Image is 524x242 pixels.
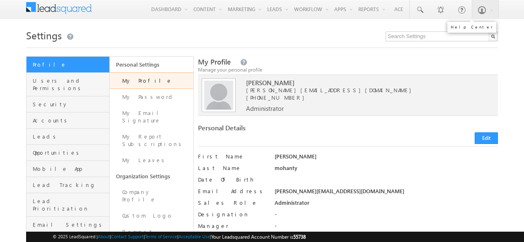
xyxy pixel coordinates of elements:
[198,153,267,160] label: First Name
[53,233,306,241] span: © 2025 LeadSquared | | | | |
[145,234,177,239] a: Terms of Service
[27,57,109,73] a: Profile
[386,31,498,41] input: Search Settings
[110,89,193,105] a: My Password
[198,211,267,218] label: Designation
[27,129,109,145] a: Leads
[33,61,107,68] span: Profile
[211,234,306,240] span: Your Leadsquared Account Number is
[27,145,109,161] a: Opportunities
[451,24,493,29] div: Help Center
[275,199,498,211] div: Administrator
[26,29,62,42] span: Settings
[198,176,267,183] label: Date Of Birth
[110,129,193,152] a: My Report Subscriptions
[275,222,498,234] div: -
[27,73,109,96] a: Users and Permissions
[179,234,210,239] a: Acceptable Use
[246,105,284,112] span: Administrator
[27,177,109,193] a: Lead Tracking
[275,211,498,222] div: -
[33,117,107,124] span: Accounts
[110,152,193,168] a: My Leaves
[198,124,344,136] div: Personal Details
[110,72,193,89] a: My Profile
[33,101,107,108] span: Security
[475,132,498,144] button: Edit
[27,161,109,177] a: Mobile App
[110,208,193,224] a: Custom Logo
[275,164,498,176] div: mohanty
[198,164,267,172] label: Last Name
[198,66,498,74] div: Manage your personal profile
[110,57,193,72] a: Personal Settings
[33,133,107,140] span: Leads
[198,222,267,230] label: Manager
[110,168,193,184] a: Organization Settings
[98,234,110,239] a: About
[275,187,498,199] div: [PERSON_NAME][EMAIL_ADDRESS][DOMAIN_NAME]
[33,221,107,228] span: Email Settings
[27,96,109,113] a: Security
[111,234,144,239] a: Contact Support
[33,165,107,173] span: Mobile App
[33,181,107,189] span: Lead Tracking
[27,217,109,233] a: Email Settings
[198,57,231,67] span: My Profile
[33,149,107,156] span: Opportunities
[26,2,92,14] img: Custom Logo
[110,105,193,129] a: My Email Signature
[246,79,486,86] span: [PERSON_NAME]
[110,184,193,208] a: Company Profile
[33,197,107,212] span: Lead Prioritization
[275,153,498,164] div: [PERSON_NAME]
[246,86,486,94] span: [PERSON_NAME][EMAIL_ADDRESS][DOMAIN_NAME]
[198,187,267,195] label: Email Address
[246,94,309,101] span: [PHONE_NUMBER]
[27,193,109,217] a: Lead Prioritization
[293,234,306,240] span: 55738
[198,199,267,206] label: Sales Role
[33,77,107,92] span: Users and Permissions
[27,113,109,129] a: Accounts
